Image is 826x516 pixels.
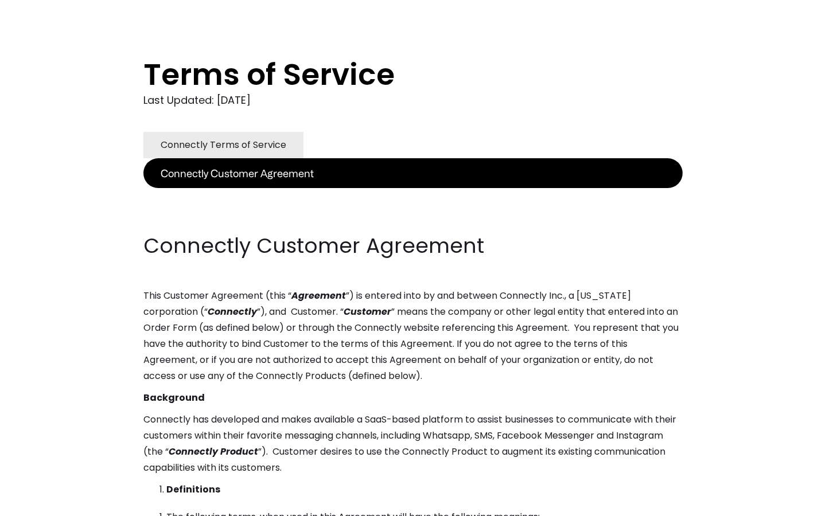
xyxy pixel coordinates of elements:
[208,305,257,318] em: Connectly
[143,412,683,476] p: Connectly has developed and makes available a SaaS-based platform to assist businesses to communi...
[166,483,220,496] strong: Definitions
[11,495,69,512] aside: Language selected: English
[143,391,205,404] strong: Background
[143,210,683,226] p: ‍
[344,305,391,318] em: Customer
[23,496,69,512] ul: Language list
[143,92,683,109] div: Last Updated: [DATE]
[161,165,314,181] div: Connectly Customer Agreement
[169,445,258,458] em: Connectly Product
[143,57,637,92] h1: Terms of Service
[161,137,286,153] div: Connectly Terms of Service
[143,188,683,204] p: ‍
[143,288,683,384] p: This Customer Agreement (this “ ”) is entered into by and between Connectly Inc., a [US_STATE] co...
[291,289,346,302] em: Agreement
[143,232,683,260] h2: Connectly Customer Agreement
